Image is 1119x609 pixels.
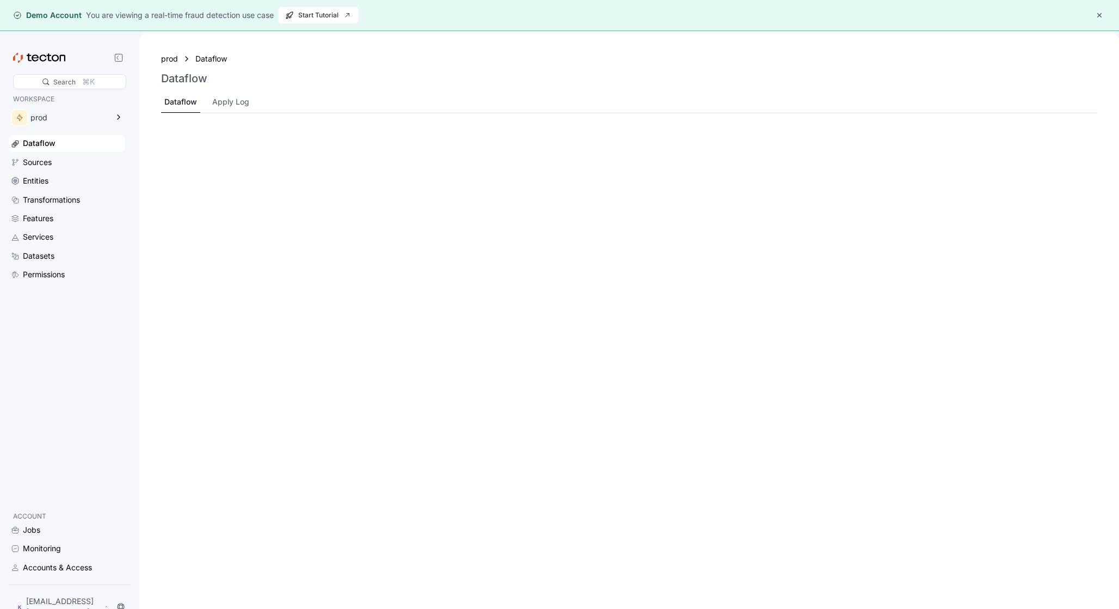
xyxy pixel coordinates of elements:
div: Transformations [23,194,80,206]
div: Accounts & Access [23,562,92,574]
a: Entities [9,173,125,189]
div: Permissions [23,269,65,281]
div: Apply Log [212,96,249,108]
a: Accounts & Access [9,559,125,576]
a: Datasets [9,248,125,264]
div: Demo Account [13,10,82,21]
div: Entities [23,175,48,187]
div: Features [23,212,53,224]
a: Monitoring [9,540,125,557]
h3: Dataflow [161,72,207,85]
a: Permissions [9,266,125,283]
div: Dataflow [23,137,56,149]
div: Datasets [23,250,54,262]
a: Dataflow [9,135,125,151]
div: Dataflow [164,96,197,108]
a: Features [9,210,125,227]
div: Sources [23,156,52,168]
a: Dataflow [195,53,233,65]
a: Jobs [9,522,125,538]
div: ⌘K [82,76,95,88]
div: Search⌘K [13,74,126,89]
a: Sources [9,154,125,170]
span: Start Tutorial [285,7,352,23]
button: Start Tutorial [278,7,359,24]
p: WORKSPACE [13,94,121,105]
div: You are viewing a real-time fraud detection use case [86,9,274,21]
a: Transformations [9,192,125,208]
div: Services [23,231,53,243]
div: Monitoring [23,543,61,555]
p: ACCOUNT [13,511,121,522]
div: Jobs [23,524,40,536]
div: Search [53,77,76,87]
a: Services [9,229,125,245]
div: prod [30,114,108,121]
a: prod [161,53,178,65]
